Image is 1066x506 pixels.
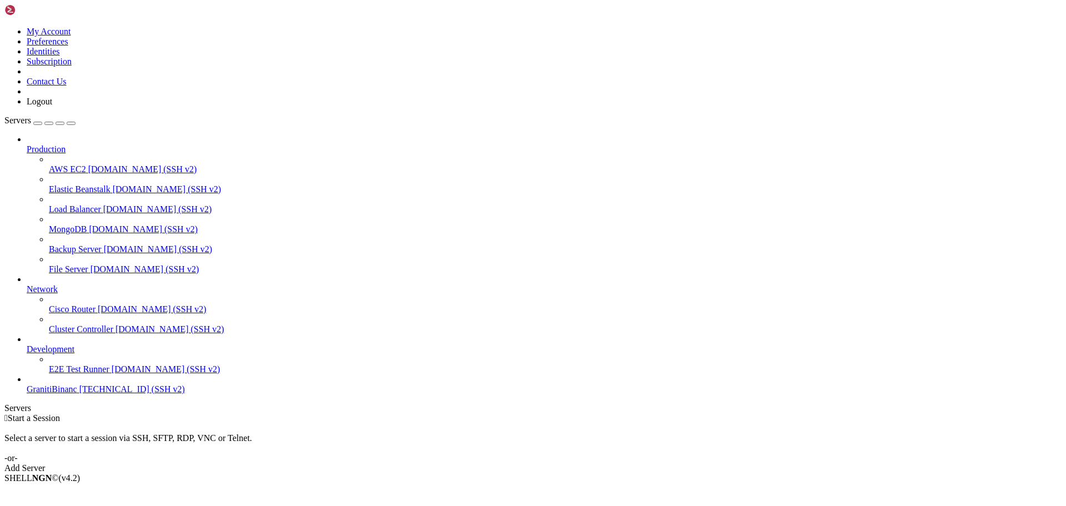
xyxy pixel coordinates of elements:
[49,164,1062,174] a: AWS EC2 [DOMAIN_NAME] (SSH v2)
[27,334,1062,374] li: Development
[4,4,68,16] img: Shellngn
[49,234,1062,254] li: Backup Server [DOMAIN_NAME] (SSH v2)
[4,473,80,483] span: SHELL ©
[27,144,66,154] span: Production
[27,284,58,294] span: Network
[49,324,1062,334] a: Cluster Controller [DOMAIN_NAME] (SSH v2)
[49,364,1062,374] a: E2E Test Runner [DOMAIN_NAME] (SSH v2)
[79,384,185,394] span: [TECHNICAL_ID] (SSH v2)
[27,384,77,394] span: GranitiBinanc
[27,344,1062,354] a: Development
[27,37,68,46] a: Preferences
[49,244,102,254] span: Backup Server
[113,184,222,194] span: [DOMAIN_NAME] (SSH v2)
[49,204,101,214] span: Load Balancer
[49,194,1062,214] li: Load Balancer [DOMAIN_NAME] (SSH v2)
[49,224,87,234] span: MongoDB
[49,264,88,274] span: File Server
[27,27,71,36] a: My Account
[49,304,1062,314] a: Cisco Router [DOMAIN_NAME] (SSH v2)
[89,224,198,234] span: [DOMAIN_NAME] (SSH v2)
[27,97,52,106] a: Logout
[49,314,1062,334] li: Cluster Controller [DOMAIN_NAME] (SSH v2)
[49,354,1062,374] li: E2E Test Runner [DOMAIN_NAME] (SSH v2)
[90,264,199,274] span: [DOMAIN_NAME] (SSH v2)
[4,116,76,125] a: Servers
[49,214,1062,234] li: MongoDB [DOMAIN_NAME] (SSH v2)
[27,344,74,354] span: Development
[49,184,1062,194] a: Elastic Beanstalk [DOMAIN_NAME] (SSH v2)
[59,473,81,483] span: 4.2.0
[27,134,1062,274] li: Production
[49,244,1062,254] a: Backup Server [DOMAIN_NAME] (SSH v2)
[49,224,1062,234] a: MongoDB [DOMAIN_NAME] (SSH v2)
[49,364,109,374] span: E2E Test Runner
[115,324,224,334] span: [DOMAIN_NAME] (SSH v2)
[4,403,1062,413] div: Servers
[88,164,197,174] span: [DOMAIN_NAME] (SSH v2)
[4,423,1062,463] div: Select a server to start a session via SSH, SFTP, RDP, VNC or Telnet. -or-
[27,384,1062,394] a: GranitiBinanc [TECHNICAL_ID] (SSH v2)
[103,204,212,214] span: [DOMAIN_NAME] (SSH v2)
[27,57,72,66] a: Subscription
[32,473,52,483] b: NGN
[98,304,207,314] span: [DOMAIN_NAME] (SSH v2)
[8,413,60,423] span: Start a Session
[27,274,1062,334] li: Network
[49,164,86,174] span: AWS EC2
[27,47,60,56] a: Identities
[27,284,1062,294] a: Network
[49,154,1062,174] li: AWS EC2 [DOMAIN_NAME] (SSH v2)
[49,184,110,194] span: Elastic Beanstalk
[27,77,67,86] a: Contact Us
[104,244,213,254] span: [DOMAIN_NAME] (SSH v2)
[49,254,1062,274] li: File Server [DOMAIN_NAME] (SSH v2)
[49,204,1062,214] a: Load Balancer [DOMAIN_NAME] (SSH v2)
[27,144,1062,154] a: Production
[49,324,113,334] span: Cluster Controller
[4,413,8,423] span: 
[49,304,95,314] span: Cisco Router
[27,374,1062,394] li: GranitiBinanc [TECHNICAL_ID] (SSH v2)
[4,463,1062,473] div: Add Server
[49,264,1062,274] a: File Server [DOMAIN_NAME] (SSH v2)
[49,294,1062,314] li: Cisco Router [DOMAIN_NAME] (SSH v2)
[112,364,220,374] span: [DOMAIN_NAME] (SSH v2)
[4,116,31,125] span: Servers
[49,174,1062,194] li: Elastic Beanstalk [DOMAIN_NAME] (SSH v2)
